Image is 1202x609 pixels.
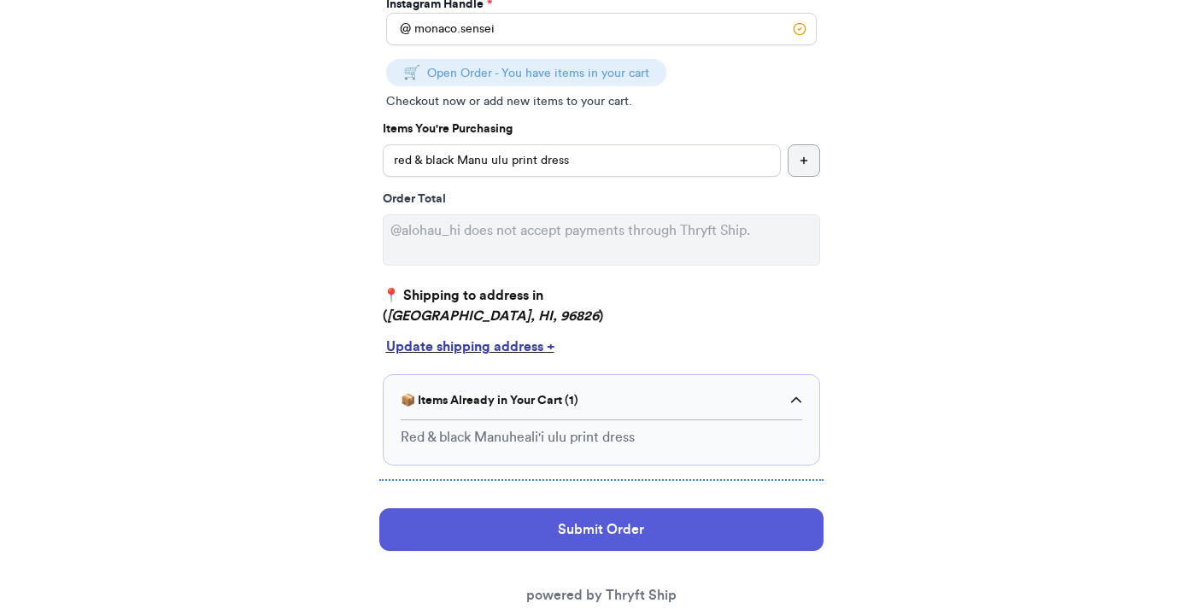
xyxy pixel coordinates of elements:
[387,309,599,323] em: [GEOGRAPHIC_DATA], HI, 96826
[526,589,677,602] a: powered by Thryft Ship
[386,337,817,357] div: Update shipping address +
[383,144,781,177] input: ex.funky hat
[379,508,824,551] button: Submit Order
[427,67,649,79] span: Open Order - You have items in your cart
[383,190,820,208] div: Order Total
[386,13,411,45] div: @
[401,427,635,448] p: Red & black Manuheali'i ulu print dress
[386,93,817,110] p: Checkout now or add new items to your cart.
[383,285,820,326] p: 📍 Shipping to address in ( )
[401,392,578,409] h3: 📦 Items Already in Your Cart ( 1 )
[403,66,420,79] span: 🛒
[383,120,820,138] p: Items You're Purchasing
